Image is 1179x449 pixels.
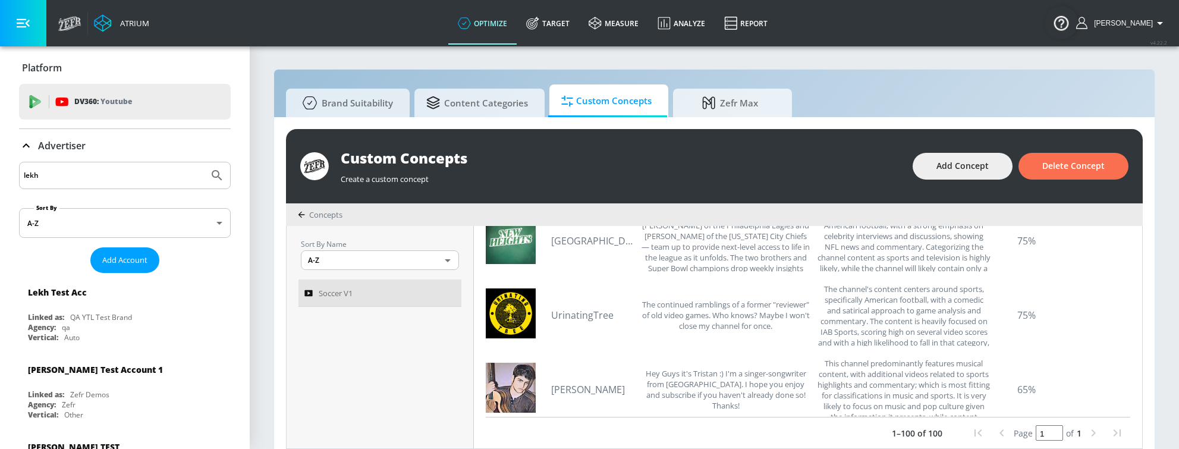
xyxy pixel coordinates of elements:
[28,410,58,420] div: Vertical:
[19,355,231,423] div: [PERSON_NAME] Test Account 1Linked as:Zefr DemosAgency:ZefrVertical:Other
[28,400,56,410] div: Agency:
[996,284,1056,346] div: 75%
[1077,428,1081,439] span: 1
[28,390,64,400] div: Linked as:
[685,89,775,117] span: Zefr Max
[341,168,901,184] div: Create a custom concept
[28,364,163,375] div: [PERSON_NAME] Test Account 1
[715,2,777,45] a: Report
[817,284,991,346] div: The channel's content centers around sports, specifically American football, with a comedic and s...
[19,208,231,238] div: A-Z
[298,89,393,117] span: Brand Suitability
[301,250,459,270] div: A-Z
[94,14,149,32] a: Atrium
[64,332,80,343] div: Auto
[28,312,64,322] div: Linked as:
[1042,159,1105,174] span: Delete Concept
[640,284,811,346] div: The continued ramblings of a former "reviewer" of old video games. Who knows? Maybe I won't close...
[640,209,811,272] div: Football’s funniest family duo — Jason Kelce of the Philadelphia Eagles and Travis Kelce of the K...
[22,61,62,74] p: Platform
[561,87,652,115] span: Custom Concepts
[19,278,231,346] div: Lekh Test AccLinked as:QA YTL Test BrandAgency:qaVertical:Auto
[551,234,634,247] a: [GEOGRAPHIC_DATA]
[28,322,56,332] div: Agency:
[817,358,991,420] div: This channel predominantly features musical content, with additional videos related to sports hig...
[298,209,342,220] div: Concepts
[62,400,76,410] div: Zefr
[936,159,989,174] span: Add Concept
[648,2,715,45] a: Analyze
[90,247,159,273] button: Add Account
[100,95,132,108] p: Youtube
[62,322,70,332] div: qa
[70,390,109,400] div: Zefr Demos
[996,209,1056,272] div: 75%
[319,286,353,300] span: Soccer V1
[19,84,231,120] div: DV360: Youtube
[341,148,901,168] div: Custom Concepts
[309,209,342,220] span: Concepts
[1045,6,1078,39] button: Open Resource Center
[74,95,132,108] p: DV360:
[28,287,87,298] div: Lekh Test Acc
[913,153,1013,180] button: Add Concept
[486,288,536,338] img: UC8a87KN4-w-ExcGufTeX9KQ
[301,238,459,250] p: Sort By Name
[486,214,536,264] img: UCVRm2Ho8cL3lvWDyp2ayuFw
[34,204,59,212] label: Sort By
[1036,425,1063,441] input: page
[19,51,231,84] div: Platform
[517,2,579,45] a: Target
[64,410,83,420] div: Other
[996,358,1056,420] div: 65%
[19,129,231,162] div: Advertiser
[1014,425,1081,441] div: Set page and press "Enter"
[448,2,517,45] a: optimize
[204,162,230,189] button: Submit Search
[1076,16,1167,30] button: [PERSON_NAME]
[426,89,528,117] span: Content Categories
[551,309,634,322] a: UrinatingTree
[38,139,86,152] p: Advertiser
[579,2,648,45] a: measure
[24,168,204,183] input: Search by name
[70,312,132,322] div: QA YTL Test Brand
[1150,39,1167,46] span: v 4.22.2
[298,280,461,307] a: Soccer V1
[1018,153,1128,180] button: Delete Concept
[1089,19,1153,27] span: login as: lekhraj.bhadava@zefr.com
[892,427,942,439] p: 1–100 of 100
[640,358,811,420] div: Hey Guys it's Tristan :) I'm a singer-songwriter from Nashville. I hope you enjoy and subscribe i...
[486,363,536,413] img: UCfZ1s7KpWiMV--IBDiGFuvQ
[551,383,634,396] a: [PERSON_NAME]
[102,253,147,267] span: Add Account
[115,18,149,29] div: Atrium
[817,209,991,272] div: The channel's content primarily revolves around American football, with a strong emphasis on cele...
[28,332,58,343] div: Vertical:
